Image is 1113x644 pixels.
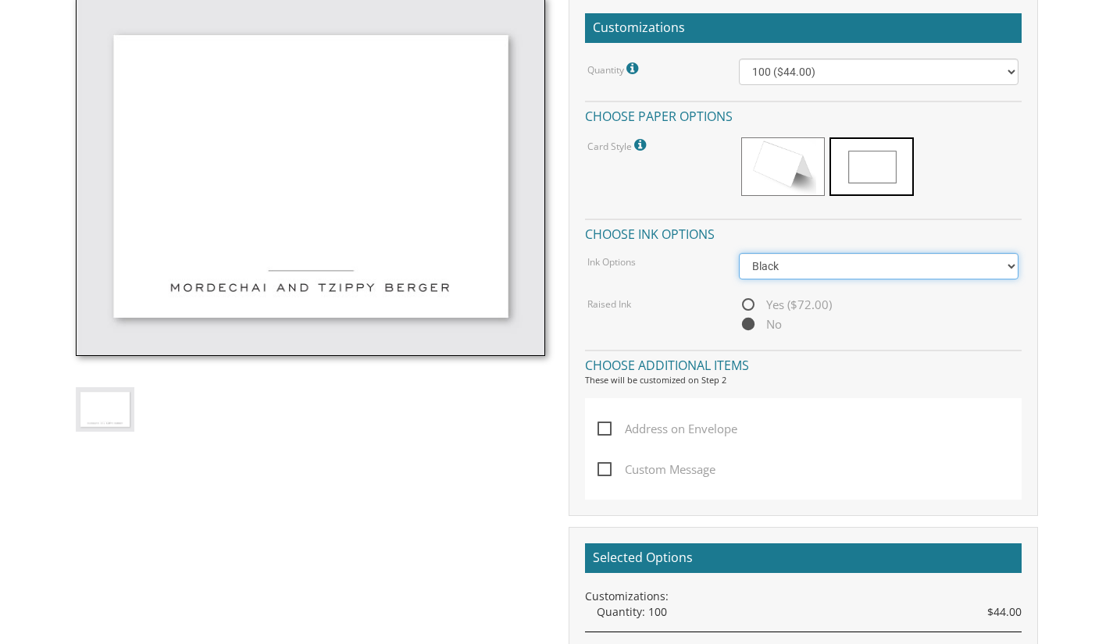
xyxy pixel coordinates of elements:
div: Quantity: 100 [597,604,1022,620]
h2: Customizations [585,13,1022,43]
h2: Selected Options [585,543,1022,573]
label: Card Style [587,135,650,155]
div: These will be customized on Step 2 [585,374,1022,386]
label: Raised Ink [587,297,631,311]
label: Ink Options [587,255,636,269]
span: Custom Message [598,460,715,479]
h4: Choose additional items [585,350,1022,377]
span: Address on Envelope [598,419,737,439]
div: Customizations: [585,589,1022,604]
label: Quantity [587,59,642,79]
h4: Choose paper options [585,101,1022,128]
span: No [739,315,782,334]
span: Yes ($72.00) [739,295,832,315]
img: style-2-single.jpg [76,387,134,432]
h4: Choose ink options [585,219,1022,246]
span: $44.00 [987,604,1022,620]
